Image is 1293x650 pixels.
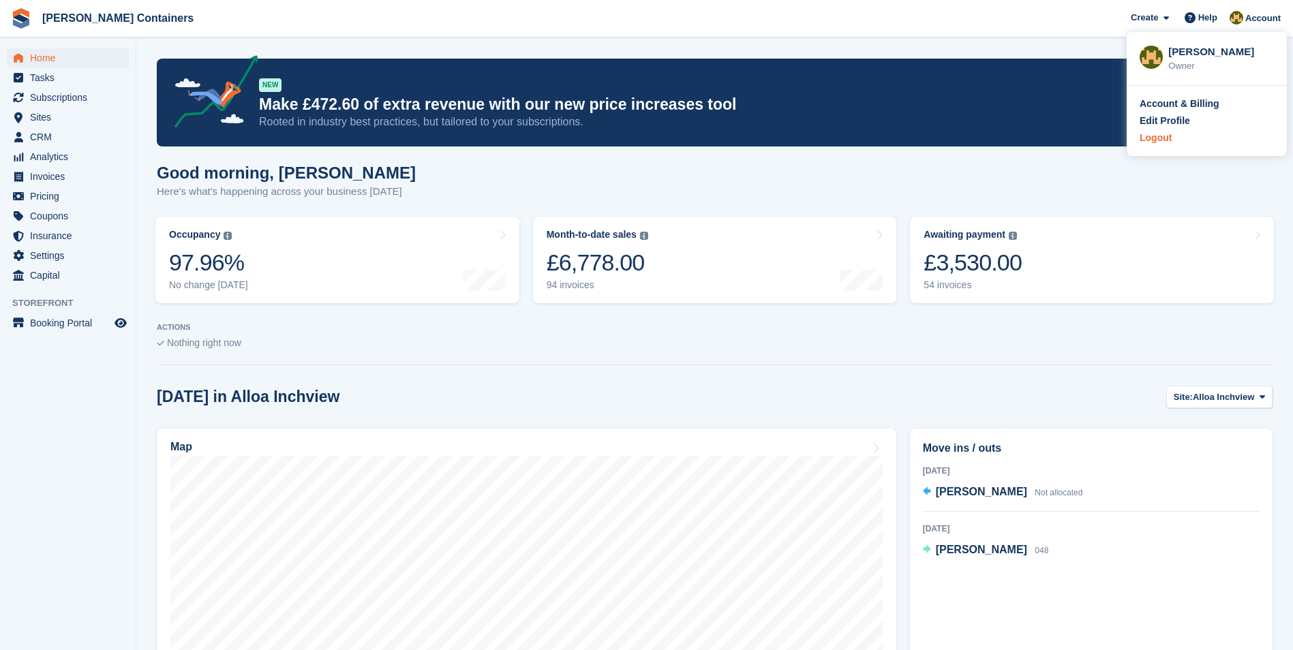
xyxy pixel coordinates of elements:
[155,217,519,303] a: Occupancy 97.96% No change [DATE]
[30,167,112,186] span: Invoices
[30,88,112,107] span: Subscriptions
[1035,488,1082,497] span: Not allocated
[7,48,129,67] a: menu
[7,68,129,87] a: menu
[7,226,129,245] a: menu
[30,206,112,226] span: Coupons
[1193,390,1254,404] span: Alloa Inchview
[11,8,31,29] img: stora-icon-8386f47178a22dfd0bd8f6a31ec36ba5ce8667c1dd55bd0f319d3a0aa187defe.svg
[30,127,112,146] span: CRM
[30,187,112,206] span: Pricing
[157,341,164,346] img: blank_slate_check_icon-ba018cac091ee9be17c0a81a6c232d5eb81de652e7a59be601be346b1b6ddf79.svg
[1131,11,1158,25] span: Create
[163,55,258,133] img: price-adjustments-announcement-icon-8257ccfd72463d97f412b2fc003d46551f7dbcb40ab6d574587a9cd5c0d94...
[170,441,192,453] h2: Map
[1245,12,1281,25] span: Account
[640,232,648,240] img: icon-info-grey-7440780725fd019a000dd9b08b2336e03edf1995a4989e88bcd33f0948082b44.svg
[1140,114,1274,128] a: Edit Profile
[7,187,129,206] a: menu
[112,315,129,331] a: Preview store
[1009,232,1017,240] img: icon-info-grey-7440780725fd019a000dd9b08b2336e03edf1995a4989e88bcd33f0948082b44.svg
[1174,390,1193,404] span: Site:
[30,147,112,166] span: Analytics
[1035,546,1048,555] span: 048
[924,229,1005,241] div: Awaiting payment
[547,229,637,241] div: Month-to-date sales
[224,232,232,240] img: icon-info-grey-7440780725fd019a000dd9b08b2336e03edf1995a4989e88bcd33f0948082b44.svg
[30,226,112,245] span: Insurance
[1168,59,1274,73] div: Owner
[1198,11,1217,25] span: Help
[259,78,282,92] div: NEW
[7,147,129,166] a: menu
[924,249,1022,277] div: £3,530.00
[1140,131,1274,145] a: Logout
[936,486,1027,497] span: [PERSON_NAME]
[923,440,1260,456] h2: Move ins / outs
[924,279,1022,291] div: 54 invoices
[167,337,241,348] span: Nothing right now
[157,388,339,406] h2: [DATE] in Alloa Inchview
[30,266,112,285] span: Capital
[157,164,416,182] h1: Good morning, [PERSON_NAME]
[923,484,1083,501] a: [PERSON_NAME] Not allocated
[1140,97,1274,111] a: Account & Billing
[1140,97,1219,111] div: Account & Billing
[1140,131,1172,145] div: Logout
[7,206,129,226] a: menu
[1168,44,1274,57] div: [PERSON_NAME]
[30,68,112,87] span: Tasks
[7,246,129,265] a: menu
[157,184,416,200] p: Here's what's happening across your business [DATE]
[30,246,112,265] span: Settings
[259,114,1153,129] p: Rooted in industry best practices, but tailored to your subscriptions.
[1140,46,1163,69] img: Ross Watt
[169,279,248,291] div: No change [DATE]
[923,542,1049,559] a: [PERSON_NAME] 048
[37,7,199,29] a: [PERSON_NAME] Containers
[7,108,129,127] a: menu
[1166,386,1273,408] button: Site: Alloa Inchview
[169,249,248,277] div: 97.96%
[910,217,1274,303] a: Awaiting payment £3,530.00 54 invoices
[30,108,112,127] span: Sites
[7,313,129,332] a: menu
[923,465,1260,477] div: [DATE]
[547,249,648,277] div: £6,778.00
[7,167,129,186] a: menu
[12,296,136,310] span: Storefront
[30,48,112,67] span: Home
[1140,114,1190,128] div: Edit Profile
[169,229,220,241] div: Occupancy
[923,523,1260,535] div: [DATE]
[547,279,648,291] div: 94 invoices
[1230,11,1243,25] img: Ross Watt
[936,544,1027,555] span: [PERSON_NAME]
[259,95,1153,114] p: Make £472.60 of extra revenue with our new price increases tool
[157,323,1273,332] p: ACTIONS
[30,313,112,332] span: Booking Portal
[7,266,129,285] a: menu
[533,217,897,303] a: Month-to-date sales £6,778.00 94 invoices
[7,127,129,146] a: menu
[7,88,129,107] a: menu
